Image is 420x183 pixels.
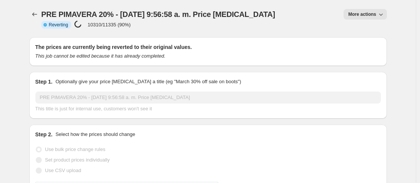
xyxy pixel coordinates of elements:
span: Reverting [49,22,68,28]
span: Use CSV upload [45,168,81,173]
p: Select how the prices should change [55,131,135,138]
input: 30% off holiday sale [35,91,381,104]
span: More actions [348,11,376,17]
span: This title is just for internal use, customers won't see it [35,106,152,111]
button: More actions [344,9,387,20]
h2: Step 2. [35,131,53,138]
span: Set product prices individually [45,157,110,163]
i: This job cannot be edited because it has already completed. [35,53,166,59]
span: Use bulk price change rules [45,146,105,152]
p: 10310/11335 (90%) [88,22,131,27]
span: PRE PIMAVERA 20% - [DATE] 9:56:58 a. m. Price [MEDICAL_DATA] [41,10,275,18]
p: Optionally give your price [MEDICAL_DATA] a title (eg "March 30% off sale on boots") [55,78,241,85]
button: Price change jobs [29,9,40,20]
h2: The prices are currently being reverted to their original values. [35,43,381,51]
h2: Step 1. [35,78,53,85]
